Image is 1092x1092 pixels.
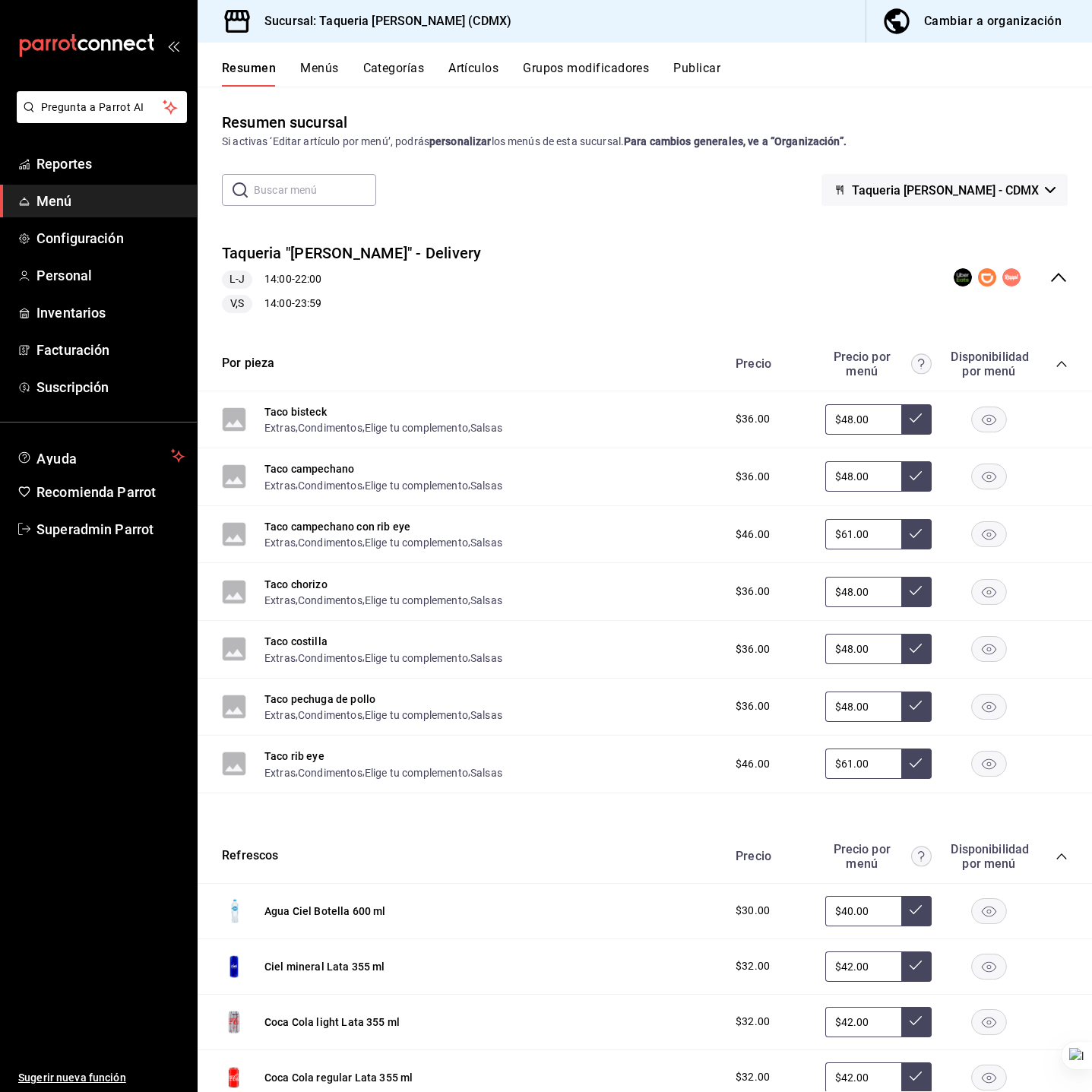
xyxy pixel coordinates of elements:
div: Precio [720,849,818,863]
span: $36.00 [736,411,770,427]
button: Coca Cola light Lata 355 ml [264,1014,400,1030]
span: $46.00 [736,527,770,543]
strong: Para cambios generales, ve a “Organización”. [624,135,847,147]
button: Taco campechano con rib eye [264,519,410,534]
div: Precio [720,356,818,371]
button: Extras [264,420,296,435]
button: Por pieza [222,355,275,372]
div: Si activas ‘Editar artículo por menú’, podrás los menús de esta sucursal. [222,134,1068,150]
button: Elige tu complemento [365,593,468,608]
button: Extras [264,707,296,723]
img: Preview [222,899,246,923]
div: Disponibilidad por menú [951,842,1027,871]
span: Recomienda Parrot [36,482,185,502]
span: Personal [36,265,185,286]
button: Elige tu complemento [365,478,468,493]
span: Menú [36,191,185,211]
button: open_drawer_menu [167,40,179,52]
button: Salsas [470,593,502,608]
button: Condimentos [298,420,362,435]
div: , , , [264,592,502,608]
input: Sin ajuste [825,1007,901,1037]
input: Sin ajuste [825,404,901,435]
span: $36.00 [736,698,770,714]
button: collapse-category-row [1056,850,1068,863]
div: 14:00 - 22:00 [222,271,482,289]
div: , , , [264,419,502,435]
button: Resumen [222,61,276,87]
span: $46.00 [736,756,770,772]
span: $32.00 [736,1069,770,1085]
button: Condimentos [298,650,362,666]
button: Extras [264,535,296,550]
span: Configuración [36,228,185,248]
button: Elige tu complemento [365,535,468,550]
input: Sin ajuste [825,461,901,492]
input: Sin ajuste [825,951,901,982]
span: Reportes [36,154,185,174]
h3: Sucursal: Taqueria [PERSON_NAME] (CDMX) [252,12,511,30]
button: Refrescos [222,847,279,865]
span: $36.00 [736,641,770,657]
button: Extras [264,650,296,666]
span: $36.00 [736,584,770,600]
button: Grupos modificadores [523,61,649,87]
button: Condimentos [298,765,362,780]
button: Salsas [470,707,502,723]
span: $30.00 [736,903,770,919]
button: Taco pechuga de pollo [264,692,375,707]
button: Ciel mineral Lata 355 ml [264,959,385,974]
button: Taco chorizo [264,577,328,592]
button: Condimentos [298,478,362,493]
button: Pregunta a Parrot AI [17,91,187,123]
span: $32.00 [736,958,770,974]
button: Taco campechano [264,461,354,476]
div: navigation tabs [222,61,1092,87]
input: Sin ajuste [825,577,901,607]
span: Facturación [36,340,185,360]
button: Extras [264,765,296,780]
input: Buscar menú [254,175,376,205]
button: Publicar [673,61,720,87]
button: Taqueria "[PERSON_NAME]" - Delivery [222,242,482,264]
button: Salsas [470,420,502,435]
button: Agua Ciel Botella 600 ml [264,904,386,919]
div: Precio por menú [825,350,932,378]
button: Salsas [470,535,502,550]
div: Cambiar a organización [924,11,1062,32]
button: Condimentos [298,593,362,608]
input: Sin ajuste [825,692,901,722]
img: Preview [222,1065,246,1090]
button: Taqueria [PERSON_NAME] - CDMX [821,174,1068,206]
button: Elige tu complemento [365,650,468,666]
span: $32.00 [736,1014,770,1030]
span: Taqueria [PERSON_NAME] - CDMX [852,183,1039,198]
input: Sin ajuste [825,896,901,926]
strong: personalizar [429,135,492,147]
input: Sin ajuste [825,519,901,549]
img: Preview [222,954,246,979]
span: L-J [223,271,251,287]
div: , , , [264,534,502,550]
span: Pregunta a Parrot AI [41,100,163,116]
button: Salsas [470,650,502,666]
span: Sugerir nueva función [18,1070,185,1086]
button: Coca Cola regular Lata 355 ml [264,1070,413,1085]
div: Resumen sucursal [222,111,347,134]
span: Superadmin Parrot [36,519,185,540]
div: , , , [264,707,502,723]
button: Condimentos [298,707,362,723]
span: Suscripción [36,377,185,397]
span: Ayuda [36,447,165,465]
button: Salsas [470,478,502,493]
button: Taco costilla [264,634,328,649]
span: $36.00 [736,469,770,485]
div: Precio por menú [825,842,932,871]
button: Taco bisteck [264,404,327,419]
button: Taco rib eye [264,749,324,764]
button: Elige tu complemento [365,765,468,780]
button: collapse-category-row [1056,358,1068,370]
button: Condimentos [298,535,362,550]
button: Menús [300,61,338,87]
span: V,S [224,296,250,312]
